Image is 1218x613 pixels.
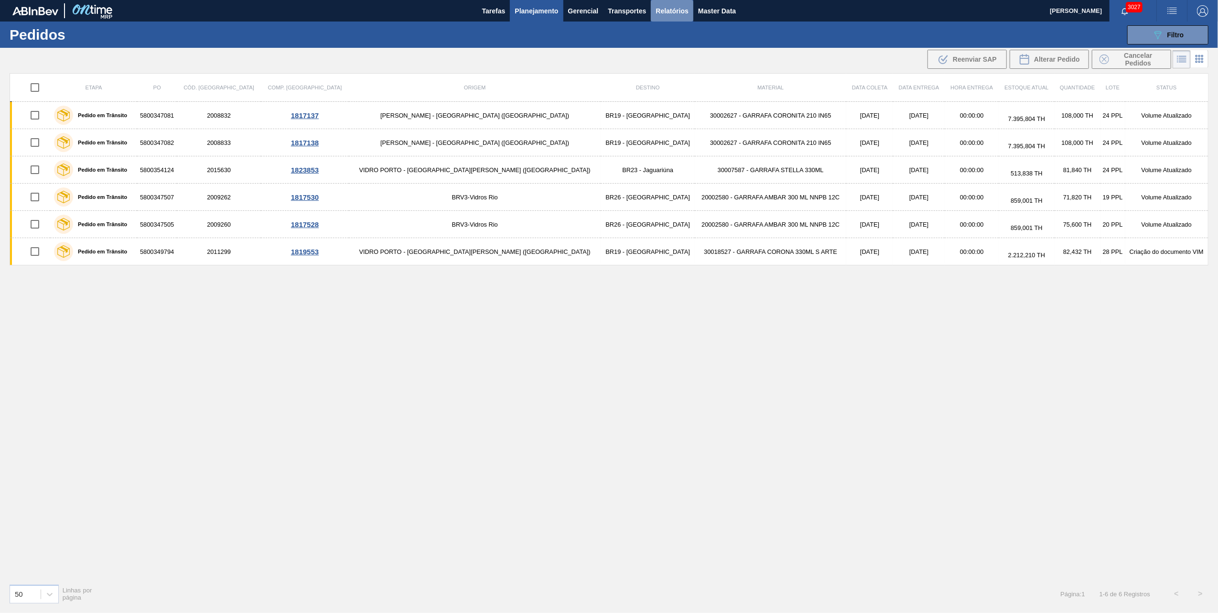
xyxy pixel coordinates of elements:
button: < [1164,582,1188,606]
td: Criação do documento VIM [1125,238,1208,265]
div: 50 [15,590,23,598]
label: Pedido em Trânsito [73,249,127,254]
span: Comp. [GEOGRAPHIC_DATA] [268,85,342,90]
span: Estoque atual [1004,85,1048,90]
span: Hora Entrega [950,85,993,90]
span: Data coleta [852,85,888,90]
td: 5800349794 [137,238,177,265]
td: 2015630 [177,156,261,184]
td: BRV3-Vidros Rio [349,211,601,238]
a: Pedido em Trânsito58003470822008833[PERSON_NAME] - [GEOGRAPHIC_DATA] ([GEOGRAPHIC_DATA])BR19 - [G... [10,129,1208,156]
td: 75,600 TH [1055,211,1100,238]
div: 1819553 [262,248,347,256]
td: [DATE] [893,238,945,265]
div: Cancelar Pedidos em Massa [1092,50,1171,69]
td: 00:00:00 [945,211,999,238]
td: [DATE] [846,102,893,129]
td: 5800347081 [137,102,177,129]
td: 30002627 - GARRAFA CORONITA 210 IN65 [695,129,847,156]
div: 1817530 [262,193,347,201]
td: BR19 - [GEOGRAPHIC_DATA] [601,102,695,129]
span: Linhas por página [63,587,92,601]
td: 5800354124 [137,156,177,184]
td: 24 PPL [1100,129,1125,156]
span: 7.395,804 TH [1008,115,1045,122]
td: 00:00:00 [945,102,999,129]
span: Alterar Pedido [1034,55,1080,63]
td: 24 PPL [1100,156,1125,184]
div: 1817528 [262,220,347,229]
td: 2009262 [177,184,261,211]
td: BR19 - [GEOGRAPHIC_DATA] [601,238,695,265]
span: Origem [464,85,485,90]
td: Volume Atualizado [1125,211,1208,238]
td: [DATE] [893,129,945,156]
label: Pedido em Trânsito [73,221,127,227]
span: Etapa [86,85,102,90]
span: Destino [636,85,660,90]
td: 2008832 [177,102,261,129]
td: 108,000 TH [1055,129,1100,156]
td: 2008833 [177,129,261,156]
button: > [1188,582,1212,606]
td: 108,000 TH [1055,102,1100,129]
a: Pedido em Trânsito58003475072009262BRV3-Vidros RioBR26 - [GEOGRAPHIC_DATA]20002580 - GARRAFA AMBA... [10,184,1208,211]
label: Pedido em Trânsito [73,112,127,118]
div: 1823853 [262,166,347,174]
td: BR26 - [GEOGRAPHIC_DATA] [601,211,695,238]
td: 30007587 - GARRAFA STELLA 330ML [695,156,847,184]
td: 20002580 - GARRAFA AMBAR 300 ML NNPB 12C [695,184,847,211]
button: Reenviar SAP [927,50,1007,69]
a: Pedido em Trânsito58003475052009260BRV3-Vidros RioBR26 - [GEOGRAPHIC_DATA]20002580 - GARRAFA AMBA... [10,211,1208,238]
td: 20 PPL [1100,211,1125,238]
span: Filtro [1167,31,1184,39]
span: Status [1156,85,1176,90]
td: 30018527 - GARRAFA CORONA 330ML S ARTE [695,238,847,265]
td: 24 PPL [1100,102,1125,129]
span: Reenviar SAP [953,55,997,63]
td: BR19 - [GEOGRAPHIC_DATA] [601,129,695,156]
div: Visão em Cards [1191,50,1208,68]
td: [DATE] [846,211,893,238]
span: Lote [1106,85,1120,90]
td: Volume Atualizado [1125,102,1208,129]
td: 5800347082 [137,129,177,156]
a: Pedido em Trânsito58003470812008832[PERSON_NAME] - [GEOGRAPHIC_DATA] ([GEOGRAPHIC_DATA])BR19 - [G... [10,102,1208,129]
td: BRV3-Vidros Rio [349,184,601,211]
a: Pedido em Trânsito58003541242015630VIDRO PORTO - [GEOGRAPHIC_DATA][PERSON_NAME] ([GEOGRAPHIC_DATA... [10,156,1208,184]
img: Logout [1197,5,1208,17]
td: 2009260 [177,211,261,238]
span: 7.395,804 TH [1008,142,1045,150]
span: Cód. [GEOGRAPHIC_DATA] [183,85,254,90]
div: 1817137 [262,111,347,120]
td: 81,840 TH [1055,156,1100,184]
td: [DATE] [846,156,893,184]
td: [DATE] [893,156,945,184]
td: BR23 - Jaguariúna [601,156,695,184]
label: Pedido em Trânsito [73,167,127,173]
button: Filtro [1127,25,1208,44]
h1: Pedidos [10,29,158,40]
td: [DATE] [893,211,945,238]
label: Pedido em Trânsito [73,194,127,200]
span: 2.212,210 TH [1008,252,1045,259]
td: 28 PPL [1100,238,1125,265]
img: userActions [1166,5,1178,17]
td: [PERSON_NAME] - [GEOGRAPHIC_DATA] ([GEOGRAPHIC_DATA]) [349,129,601,156]
span: PO [153,85,161,90]
label: Pedido em Trânsito [73,140,127,145]
td: 71,820 TH [1055,184,1100,211]
div: Alterar Pedido [1010,50,1089,69]
span: Página : 1 [1060,591,1085,598]
td: Volume Atualizado [1125,129,1208,156]
span: Material [757,85,784,90]
div: 1817138 [262,139,347,147]
span: 1 - 6 de 6 Registros [1099,591,1150,598]
td: [DATE] [846,129,893,156]
td: BR26 - [GEOGRAPHIC_DATA] [601,184,695,211]
button: Notificações [1110,4,1140,18]
div: Visão em Lista [1173,50,1191,68]
td: [DATE] [893,184,945,211]
span: Relatórios [656,5,688,17]
span: 3027 [1126,2,1143,12]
